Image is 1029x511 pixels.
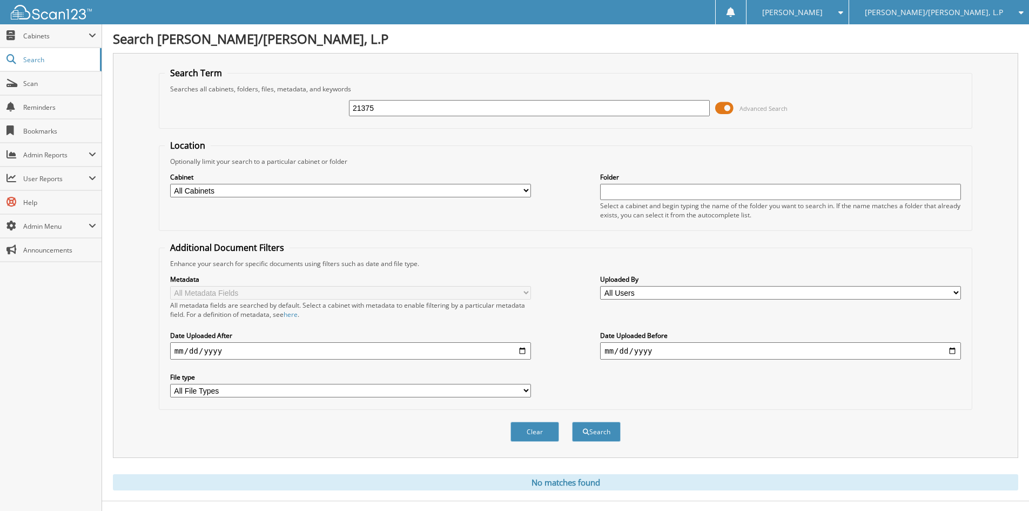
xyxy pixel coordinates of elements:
span: [PERSON_NAME] [762,9,823,16]
span: Admin Reports [23,150,89,160]
label: Metadata [170,275,531,284]
input: start [170,342,531,360]
span: Scan [23,79,96,88]
span: [PERSON_NAME]/[PERSON_NAME], L.P [865,9,1003,16]
span: Advanced Search [739,104,788,112]
div: Select a cabinet and begin typing the name of the folder you want to search in. If the name match... [600,201,961,220]
label: Cabinet [170,172,531,182]
label: Date Uploaded Before [600,331,961,340]
span: Announcements [23,245,96,255]
a: here [284,310,298,319]
button: Search [572,422,621,442]
span: Bookmarks [23,127,96,136]
label: Date Uploaded After [170,331,531,340]
label: Folder [600,172,961,182]
span: Cabinets [23,31,89,41]
span: Reminders [23,103,96,112]
div: Optionally limit your search to a particular cabinet or folder [165,157,966,166]
div: Enhance your search for specific documents using filters such as date and file type. [165,259,966,268]
div: No matches found [113,474,1018,490]
span: Search [23,55,95,64]
input: end [600,342,961,360]
img: scan123-logo-white.svg [11,5,92,19]
div: Searches all cabinets, folders, files, metadata, and keywords [165,84,966,94]
span: Help [23,198,96,207]
legend: Additional Document Filters [165,242,290,254]
span: Admin Menu [23,222,89,231]
button: Clear [510,422,559,442]
h1: Search [PERSON_NAME]/[PERSON_NAME], L.P [113,30,1018,48]
label: File type [170,373,531,382]
legend: Search Term [165,67,227,79]
legend: Location [165,140,211,151]
div: All metadata fields are searched by default. Select a cabinet with metadata to enable filtering b... [170,301,531,319]
label: Uploaded By [600,275,961,284]
span: User Reports [23,174,89,183]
